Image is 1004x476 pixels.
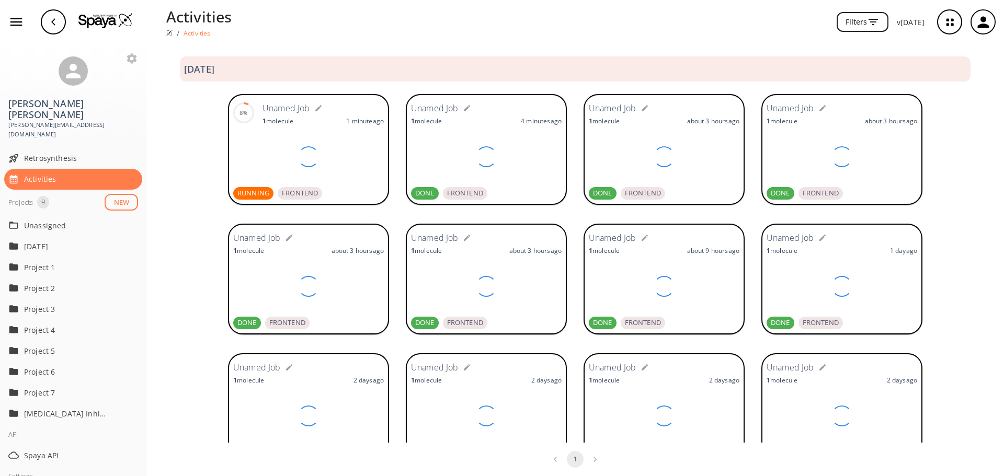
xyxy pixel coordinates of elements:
[865,117,917,125] p: about 3 hours ago
[887,376,917,385] p: 2 days ago
[687,117,739,125] p: about 3 hours ago
[584,224,745,336] a: Unamed Job1moleculeabout 9 hoursagoDONEFRONTEND
[24,173,138,184] span: Activities
[411,246,415,255] strong: 1
[767,376,797,385] p: molecule
[411,117,415,125] strong: 1
[24,241,108,252] p: [DATE]
[24,408,108,419] p: [MEDICAL_DATA] Inhibitors
[411,188,439,199] span: DONE
[589,231,636,245] h6: Unamed Job
[346,117,384,125] p: 1 minute ago
[709,376,739,385] p: 2 days ago
[105,194,138,211] button: NEW
[4,361,142,382] div: Project 6
[687,246,739,255] p: about 9 hours ago
[8,196,33,208] div: Projects
[4,403,142,424] div: [MEDICAL_DATA] Inhibitors
[761,353,922,466] a: Unamed Job1molecule2 daysago
[184,64,214,75] h3: [DATE]
[4,298,142,319] div: Project 3
[263,117,293,125] p: molecule
[233,188,273,199] span: RUNNING
[589,246,592,255] strong: 1
[353,376,384,385] p: 2 days ago
[589,361,636,375] h6: Unamed Job
[767,246,770,255] strong: 1
[4,319,142,340] div: Project 4
[589,117,592,125] strong: 1
[406,94,567,207] a: Unamed Job1molecule4 minutesagoDONEFRONTEND
[4,215,142,236] div: Unassigned
[761,94,922,207] a: Unamed Job1moleculeabout 3 hoursagoDONEFRONTEND
[589,376,620,385] p: molecule
[184,29,211,38] p: Activities
[233,246,264,255] p: molecule
[233,376,237,385] strong: 1
[406,224,567,336] a: Unamed Job1moleculeabout 3 hoursagoDONEFRONTEND
[332,246,384,255] p: about 3 hours ago
[239,108,247,118] div: 8%
[411,361,459,375] h6: Unamed Job
[584,353,745,466] a: Unamed Job1molecule2 daysago
[166,30,173,36] img: Spaya logo
[228,353,389,466] a: Unamed Job1molecule2 daysago
[24,304,108,315] p: Project 3
[767,117,770,125] strong: 1
[24,262,108,273] p: Project 1
[166,5,232,28] p: Activities
[233,246,237,255] strong: 1
[584,94,745,207] a: Unamed Job1moleculeabout 3 hoursagoDONEFRONTEND
[8,120,138,140] span: [PERSON_NAME][EMAIL_ADDRESS][DOMAIN_NAME]
[78,13,133,28] img: Logo Spaya
[4,382,142,403] div: Project 7
[761,224,922,336] a: Unamed Job1molecule1 dayagoDONEFRONTEND
[443,188,487,199] span: FRONTEND
[4,257,142,277] div: Project 1
[767,231,814,245] h6: Unamed Job
[4,236,142,257] div: [DATE]
[24,387,108,398] p: Project 7
[263,117,266,125] strong: 1
[37,197,49,207] span: 9
[411,102,459,115] h6: Unamed Job
[177,28,179,39] li: /
[897,17,925,28] p: v [DATE]
[767,102,814,115] h6: Unamed Job
[24,324,108,335] p: Project 4
[233,231,281,245] h6: Unamed Job
[406,353,567,466] a: Unamed Job1molecule2 daysago
[4,169,142,190] div: Activities
[767,246,797,255] p: molecule
[589,117,620,125] p: molecule
[411,376,442,385] p: molecule
[8,98,138,120] h3: [PERSON_NAME] [PERSON_NAME]
[798,188,843,199] span: FRONTEND
[263,102,310,115] h6: Unamed Job
[228,224,389,336] a: Unamed Job1moleculeabout 3 hoursagoDONEFRONTEND
[767,188,794,199] span: DONE
[265,318,310,328] span: FRONTEND
[589,246,620,255] p: molecule
[24,450,138,461] span: Spaya API
[4,340,142,361] div: Project 5
[24,345,108,356] p: Project 5
[531,376,562,385] p: 2 days ago
[767,117,797,125] p: molecule
[890,246,917,255] p: 1 day ago
[767,361,814,375] h6: Unamed Job
[589,188,617,199] span: DONE
[589,318,617,328] span: DONE
[24,153,138,164] span: Retrosynthesis
[521,117,562,125] p: 4 minutes ago
[589,102,636,115] h6: Unamed Job
[443,318,487,328] span: FRONTEND
[621,318,665,328] span: FRONTEND
[567,451,584,468] button: page 1
[233,376,264,385] p: molecule
[411,231,459,245] h6: Unamed Job
[411,117,442,125] p: molecule
[798,318,843,328] span: FRONTEND
[589,376,592,385] strong: 1
[767,376,770,385] strong: 1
